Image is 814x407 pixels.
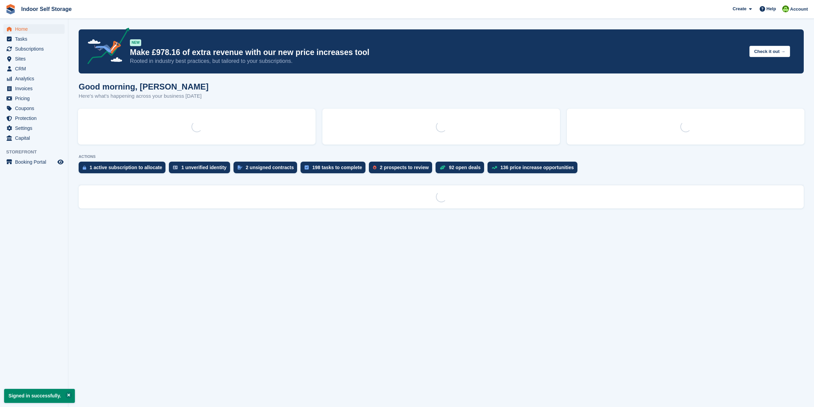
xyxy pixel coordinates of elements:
[82,28,130,67] img: price-adjustments-announcement-icon-8257ccfd72463d97f412b2fc003d46551f7dbcb40ab6d574587a9cd5c0d94...
[305,165,309,169] img: task-75834270c22a3079a89374b754ae025e5fb1db73e45f91037f5363f120a921f8.svg
[4,389,75,403] p: Signed in successfully.
[436,162,488,177] a: 92 open deals
[3,64,65,73] a: menu
[3,104,65,113] a: menu
[15,34,56,44] span: Tasks
[492,166,497,169] img: price_increase_opportunities-93ffe204e8149a01c8c9dc8f82e8f89637d9d84a8eef4429ea346261dce0b2c0.svg
[15,84,56,93] span: Invoices
[3,34,65,44] a: menu
[15,123,56,133] span: Settings
[380,165,429,170] div: 2 prospects to review
[6,149,68,155] span: Storefront
[79,162,169,177] a: 1 active subscription to allocate
[15,94,56,103] span: Pricing
[56,158,65,166] a: Preview store
[83,165,86,170] img: active_subscription_to_allocate_icon-d502201f5373d7db506a760aba3b589e785aa758c864c3986d89f69b8ff3...
[312,165,362,170] div: 198 tasks to complete
[3,54,65,64] a: menu
[238,165,242,169] img: contract_signature_icon-13c848040528278c33f63329250d36e43548de30e8caae1d1a13099fd9432cc5.svg
[79,154,804,159] p: ACTIONS
[3,133,65,143] a: menu
[15,74,56,83] span: Analytics
[15,54,56,64] span: Sites
[233,162,301,177] a: 2 unsigned contracts
[15,133,56,143] span: Capital
[3,157,65,167] a: menu
[369,162,436,177] a: 2 prospects to review
[5,4,16,14] img: stora-icon-8386f47178a22dfd0bd8f6a31ec36ba5ce8667c1dd55bd0f319d3a0aa187defe.svg
[15,44,56,54] span: Subscriptions
[3,113,65,123] a: menu
[749,46,790,57] button: Check it out →
[3,44,65,54] a: menu
[790,6,808,13] span: Account
[15,64,56,73] span: CRM
[130,57,744,65] p: Rooted in industry best practices, but tailored to your subscriptions.
[79,92,209,100] p: Here's what's happening across your business [DATE]
[173,165,178,169] img: verify_identity-adf6edd0f0f0b5bbfe63781bf79b02c33cf7c696d77639b501bdc392416b5a36.svg
[733,5,746,12] span: Create
[3,24,65,34] a: menu
[15,24,56,34] span: Home
[15,113,56,123] span: Protection
[90,165,162,170] div: 1 active subscription to allocate
[766,5,776,12] span: Help
[301,162,369,177] a: 198 tasks to complete
[449,165,481,170] div: 92 open deals
[79,82,209,91] h1: Good morning, [PERSON_NAME]
[488,162,581,177] a: 136 price increase opportunities
[181,165,226,170] div: 1 unverified identity
[15,157,56,167] span: Booking Portal
[501,165,574,170] div: 136 price increase opportunities
[3,94,65,103] a: menu
[246,165,294,170] div: 2 unsigned contracts
[3,123,65,133] a: menu
[3,74,65,83] a: menu
[130,39,141,46] div: NEW
[440,165,445,170] img: deal-1b604bf984904fb50ccaf53a9ad4b4a5d6e5aea283cecdc64d6e3604feb123c2.svg
[130,48,744,57] p: Make £978.16 of extra revenue with our new price increases tool
[15,104,56,113] span: Coupons
[3,84,65,93] a: menu
[169,162,233,177] a: 1 unverified identity
[782,5,789,12] img: Helen Wilson
[373,165,376,169] img: prospect-51fa495bee0391a8d652442698ab0144808aea92771e9ea1ae160a38d050c398.svg
[18,3,75,15] a: Indoor Self Storage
